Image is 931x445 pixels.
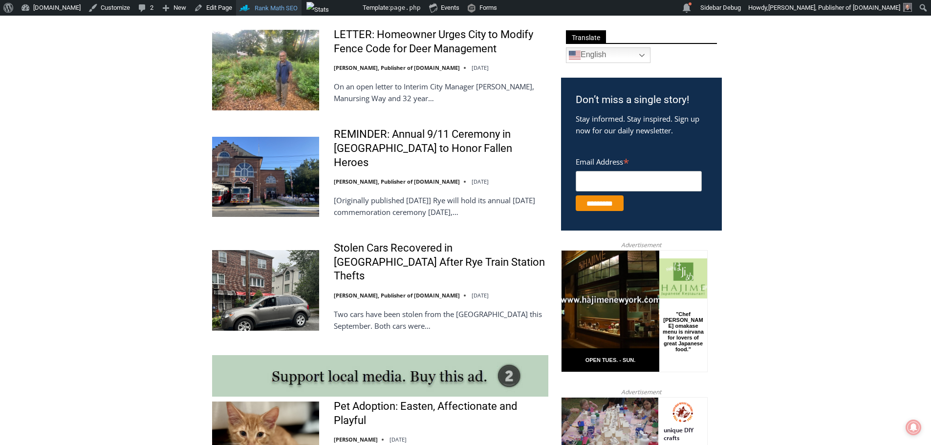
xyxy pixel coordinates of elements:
[472,178,489,185] time: [DATE]
[235,95,474,122] a: Intern @ [DOMAIN_NAME]
[472,64,489,71] time: [DATE]
[576,113,707,136] p: Stay informed. Stay inspired. Sign up now for our daily newsletter.
[566,47,650,63] a: English
[334,308,548,332] p: Two cars have been stolen from the [GEOGRAPHIC_DATA] this September. Both cars were…
[768,4,900,11] span: [PERSON_NAME], Publisher of [DOMAIN_NAME]
[334,81,548,104] p: On an open letter to Interim City Manager [PERSON_NAME], Manursing Way and 32 year…
[334,241,548,283] a: Stolen Cars Recovered in [GEOGRAPHIC_DATA] After Rye Train Station Thefts
[334,127,548,170] a: REMINDER: Annual 9/11 Ceremony in [GEOGRAPHIC_DATA] to Honor Fallen Heroes
[103,83,107,92] div: 5
[334,28,548,56] a: LETTER: Homeowner Urges City to Modify Fence Code for Deer Management
[101,61,144,117] div: "Chef [PERSON_NAME] omakase menu is nirvana for lovers of great Japanese food."
[334,292,460,299] a: [PERSON_NAME], Publisher of [DOMAIN_NAME]
[576,152,702,170] label: Email Address
[0,97,146,122] a: [PERSON_NAME] Read Sanctuary Fall Fest: [DATE]
[0,98,98,122] a: Open Tues. - Sun. [PHONE_NUMBER]
[109,83,112,92] div: /
[3,101,96,138] span: Open Tues. - Sun. [PHONE_NUMBER]
[611,240,671,250] span: Advertisement
[390,4,421,11] span: page.php
[212,250,319,330] img: Stolen Cars Recovered in Bronx After Rye Train Station Thefts
[576,92,707,108] h3: Don’t miss a single story!
[8,98,130,121] h4: [PERSON_NAME] Read Sanctuary Fall Fest: [DATE]
[334,194,548,218] p: [Originally published [DATE]] Rye will hold its annual [DATE] commemoration ceremony [DATE],…
[306,2,361,14] img: Views over 48 hours. Click for more Jetpack Stats.
[334,178,460,185] a: [PERSON_NAME], Publisher of [DOMAIN_NAME]
[390,436,407,443] time: [DATE]
[212,355,548,397] img: support local media, buy this ad
[103,29,141,80] div: unique DIY crafts
[334,400,548,427] a: Pet Adoption: Easten, Affectionate and Playful
[472,292,489,299] time: [DATE]
[212,137,319,217] img: REMINDER: Annual 9/11 Ceremony in Rye to Honor Fallen Heroes
[256,97,453,119] span: Intern @ [DOMAIN_NAME]
[255,4,298,12] span: Rank Math SEO
[611,387,671,397] span: Advertisement
[247,0,462,95] div: "At the 10am stand-up meeting, each intern gets a chance to take [PERSON_NAME] and the other inte...
[566,30,606,43] span: Translate
[569,49,581,61] img: en
[212,30,319,110] img: LETTER: Homeowner Urges City to Modify Fence Code for Deer Management
[334,436,378,443] a: [PERSON_NAME]
[334,64,460,71] a: [PERSON_NAME], Publisher of [DOMAIN_NAME]
[114,83,119,92] div: 6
